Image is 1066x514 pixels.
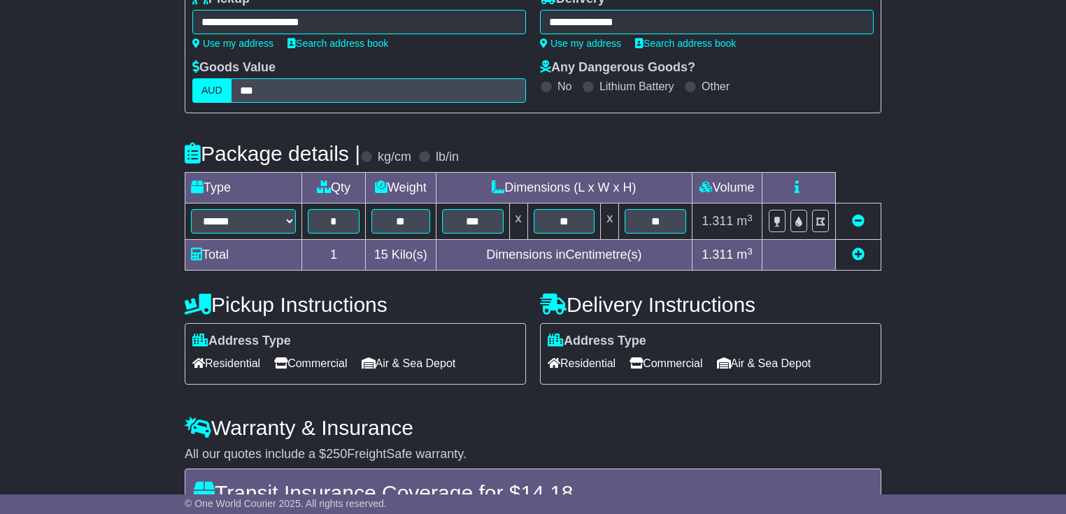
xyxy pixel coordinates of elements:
label: Goods Value [192,60,276,76]
h4: Pickup Instructions [185,293,526,316]
h4: Delivery Instructions [540,293,881,316]
td: x [601,204,619,240]
td: Type [185,173,302,204]
sup: 3 [747,213,753,223]
span: Residential [192,352,260,374]
label: Address Type [548,334,646,349]
a: Add new item [852,248,865,262]
span: Commercial [630,352,702,374]
h4: Transit Insurance Coverage for $ [194,481,872,504]
span: © One World Courier 2025. All rights reserved. [185,498,387,509]
span: m [737,248,753,262]
h4: Package details | [185,142,360,165]
a: Use my address [540,38,621,49]
span: Air & Sea Depot [717,352,811,374]
div: All our quotes include a $ FreightSafe warranty. [185,447,881,462]
span: Residential [548,352,616,374]
td: Qty [302,173,366,204]
label: Lithium Battery [599,80,674,93]
a: Search address book [287,38,388,49]
span: 14.18 [520,481,573,504]
td: Dimensions in Centimetre(s) [436,240,692,271]
td: Kilo(s) [365,240,436,271]
a: Use my address [192,38,273,49]
td: Total [185,240,302,271]
a: Remove this item [852,214,865,228]
label: No [557,80,571,93]
td: Weight [365,173,436,204]
label: Other [702,80,730,93]
td: 1 [302,240,366,271]
td: Volume [692,173,762,204]
td: Dimensions (L x W x H) [436,173,692,204]
sup: 3 [747,246,753,257]
span: 15 [374,248,388,262]
label: Any Dangerous Goods? [540,60,695,76]
label: AUD [192,78,232,103]
span: Commercial [274,352,347,374]
h4: Warranty & Insurance [185,416,881,439]
span: 1.311 [702,248,733,262]
span: m [737,214,753,228]
span: Air & Sea Depot [362,352,456,374]
span: 250 [326,447,347,461]
label: kg/cm [378,150,411,165]
td: x [509,204,527,240]
span: 1.311 [702,214,733,228]
label: Address Type [192,334,291,349]
label: lb/in [436,150,459,165]
a: Search address book [635,38,736,49]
